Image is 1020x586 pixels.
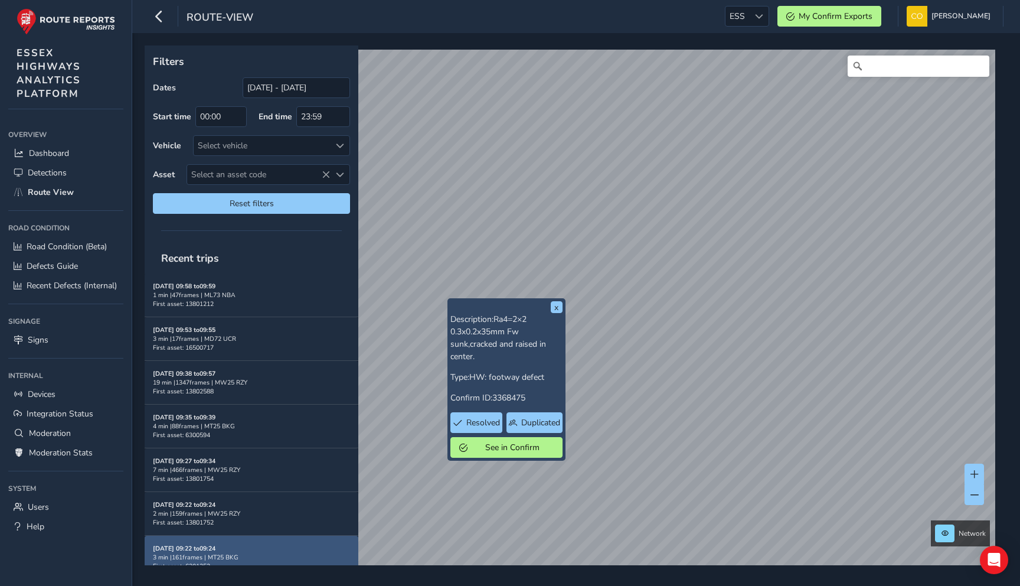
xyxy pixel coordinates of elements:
[450,412,503,433] button: Resolved
[8,385,123,404] a: Devices
[153,299,214,308] span: First asset: 13801212
[27,261,78,272] span: Defects Guide
[153,422,350,431] div: 4 min | 88 frames | MT25 BKG
[153,325,215,334] strong: [DATE] 09:53 to 09:55
[8,330,123,350] a: Signs
[153,500,215,509] strong: [DATE] 09:22 to 09:24
[153,243,227,274] span: Recent trips
[848,56,989,77] input: Search
[153,509,350,518] div: 2 min | 159 frames | MW25 RZY
[153,387,214,396] span: First asset: 13802588
[27,521,44,532] span: Help
[153,457,215,465] strong: [DATE] 09:27 to 09:34
[194,136,330,155] div: Select vehicle
[799,11,872,22] span: My Confirm Exports
[153,54,350,69] p: Filters
[153,343,214,352] span: First asset: 16500717
[153,413,215,422] strong: [DATE] 09:35 to 09:39
[8,219,123,237] div: Road Condition
[28,389,55,400] span: Devices
[8,183,123,202] a: Route View
[450,314,546,362] span: Ra4=2×2 0.3x0.2x35mm Fw sunk,cracked and raised in center.
[492,392,525,403] span: 3368475
[153,82,176,93] label: Dates
[469,372,544,383] span: HW: footway defect
[153,140,181,151] label: Vehicle
[8,424,123,443] a: Moderation
[153,562,210,571] span: First asset: 6301252
[8,256,123,276] a: Defects Guide
[907,6,995,27] button: [PERSON_NAME]
[28,187,74,198] span: Route View
[153,378,350,387] div: 19 min | 1347 frames | MW25 RZY
[187,165,330,184] span: Select an asset code
[153,544,215,553] strong: [DATE] 09:22 to 09:24
[17,8,115,35] img: rr logo
[980,546,1008,574] div: Open Intercom Messenger
[153,474,214,483] span: First asset: 13801754
[153,334,350,343] div: 3 min | 17 frames | MD72 UCR
[28,334,48,346] span: Signs
[153,111,191,122] label: Start time
[187,10,253,27] span: route-view
[27,408,93,419] span: Integration Status
[330,165,349,184] div: Select an asset code
[153,518,214,527] span: First asset: 13801752
[725,6,749,26] span: ESS
[506,412,562,433] button: Duplicated
[8,237,123,256] a: Road Condition (Beta)
[8,126,123,144] div: Overview
[907,6,927,27] img: diamond-layout
[17,46,81,100] span: ESSEX HIGHWAYS ANALYTICS PLATFORM
[28,167,67,178] span: Detections
[153,291,350,299] div: 1 min | 47 frames | ML73 NBA
[153,431,210,439] span: First asset: 6300594
[450,392,563,404] p: Confirm ID:
[8,480,123,497] div: System
[466,417,500,428] span: Resolved
[8,443,123,463] a: Moderation Stats
[28,502,49,513] span: Users
[259,111,292,122] label: End time
[8,276,123,295] a: Recent Defects (Internal)
[29,428,71,439] span: Moderation
[551,301,563,313] button: x
[29,148,69,159] span: Dashboard
[153,193,350,214] button: Reset filters
[8,367,123,385] div: Internal
[153,465,350,474] div: 7 min | 466 frames | MW25 RZY
[27,280,117,291] span: Recent Defects (Internal)
[450,313,563,363] p: Description:
[153,553,350,562] div: 3 min | 161 frames | MT25 BKG
[153,369,215,378] strong: [DATE] 09:38 to 09:57
[153,282,215,291] strong: [DATE] 09:58 to 09:59
[959,529,986,538] span: Network
[450,437,563,458] button: See in Confirm
[450,371,563,383] p: Type:
[149,50,995,579] canvas: Map
[521,417,560,428] span: Duplicated
[8,163,123,183] a: Detections
[8,312,123,330] div: Signage
[472,442,554,453] span: See in Confirm
[29,447,93,458] span: Moderation Stats
[8,497,123,517] a: Users
[931,6,990,27] span: [PERSON_NAME]
[27,241,107,252] span: Road Condition (Beta)
[153,169,175,180] label: Asset
[8,144,123,163] a: Dashboard
[8,404,123,424] a: Integration Status
[8,517,123,536] a: Help
[162,198,341,209] span: Reset filters
[777,6,881,27] button: My Confirm Exports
